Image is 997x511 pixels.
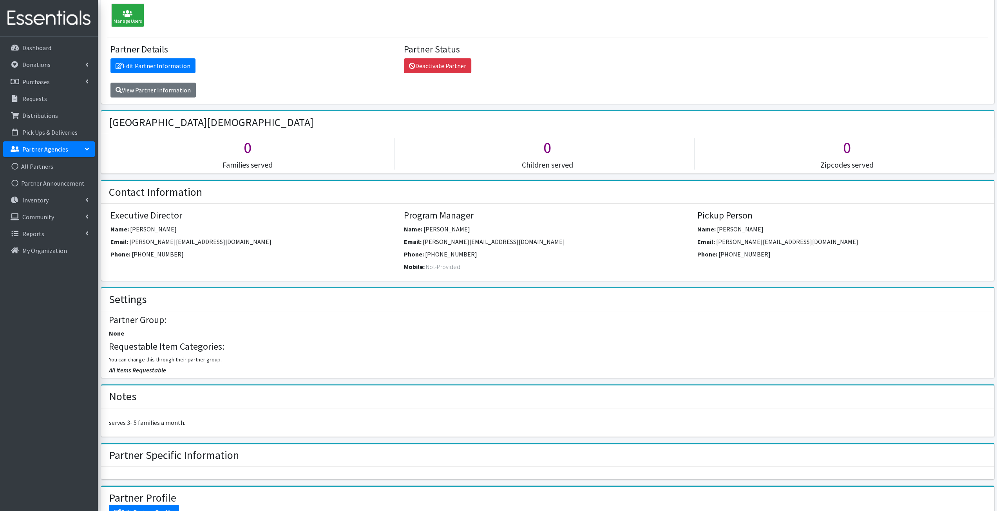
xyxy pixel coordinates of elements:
span: [PHONE_NUMBER] [132,250,184,258]
p: Dashboard [22,44,51,52]
a: Manage Users [107,13,144,20]
p: My Organization [22,247,67,255]
p: Pick Ups & Deliveries [22,128,78,136]
label: Name: [697,224,716,234]
h2: Settings [109,293,147,306]
h4: Pickup Person [697,210,985,221]
a: Reports [3,226,95,242]
h2: Partner Specific Information [109,449,239,462]
h4: Program Manager [404,210,691,221]
h5: Children served [401,160,694,170]
p: Partner Agencies [22,145,68,153]
h5: Families served [101,160,394,170]
label: Email: [110,237,128,246]
span: [PERSON_NAME] [130,225,177,233]
label: Name: [110,224,129,234]
span: [PERSON_NAME] [717,225,764,233]
p: Donations [22,61,51,69]
label: Phone: [110,249,130,259]
span: [PERSON_NAME] [423,225,470,233]
span: All Items Requestable [109,366,166,374]
span: Not-Provided [426,263,460,271]
a: Edit Partner Information [110,58,195,73]
a: Dashboard [3,40,95,56]
h1: 0 [700,138,994,157]
a: Partner Announcement [3,175,95,191]
label: Email: [404,237,422,246]
p: You can change this through their partner group. [109,356,986,364]
span: [PERSON_NAME][EMAIL_ADDRESS][DOMAIN_NAME] [423,238,565,246]
h2: Contact Information [109,186,202,199]
h4: Partner Details [110,44,398,55]
span: [PERSON_NAME][EMAIL_ADDRESS][DOMAIN_NAME] [716,238,858,246]
a: Inventory [3,192,95,208]
label: Phone: [404,249,424,259]
p: serves 3- 5 families a month. [109,418,986,427]
h4: Executive Director [110,210,398,221]
label: Email: [697,237,715,246]
p: Distributions [22,112,58,119]
label: Name: [404,224,422,234]
span: [PHONE_NUMBER] [718,250,771,258]
a: Pick Ups & Deliveries [3,125,95,140]
a: Partner Agencies [3,141,95,157]
p: Reports [22,230,44,238]
span: [PHONE_NUMBER] [425,250,477,258]
h4: Requestable Item Categories: [109,341,986,352]
img: HumanEssentials [3,5,95,31]
h2: [GEOGRAPHIC_DATA][DEMOGRAPHIC_DATA] [109,116,313,129]
p: Purchases [22,78,50,86]
label: None [109,329,124,338]
a: Deactivate Partner [404,58,471,73]
a: Donations [3,57,95,72]
h4: Partner Status [404,44,691,55]
span: [PERSON_NAME][EMAIL_ADDRESS][DOMAIN_NAME] [129,238,271,246]
p: Community [22,213,54,221]
h1: 0 [401,138,694,157]
a: Distributions [3,108,95,123]
h2: Notes [109,390,136,403]
h2: Partner Profile [109,491,176,505]
a: Requests [3,91,95,107]
label: Phone: [697,249,717,259]
label: Mobile: [404,262,425,271]
a: All Partners [3,159,95,174]
a: Purchases [3,74,95,90]
p: Inventory [22,196,49,204]
h4: Partner Group: [109,314,986,326]
h1: 0 [101,138,394,157]
h5: Zipcodes served [700,160,994,170]
div: Manage Users [111,4,144,27]
a: View Partner Information [110,83,196,98]
a: My Organization [3,243,95,258]
a: Community [3,209,95,225]
p: Requests [22,95,47,103]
